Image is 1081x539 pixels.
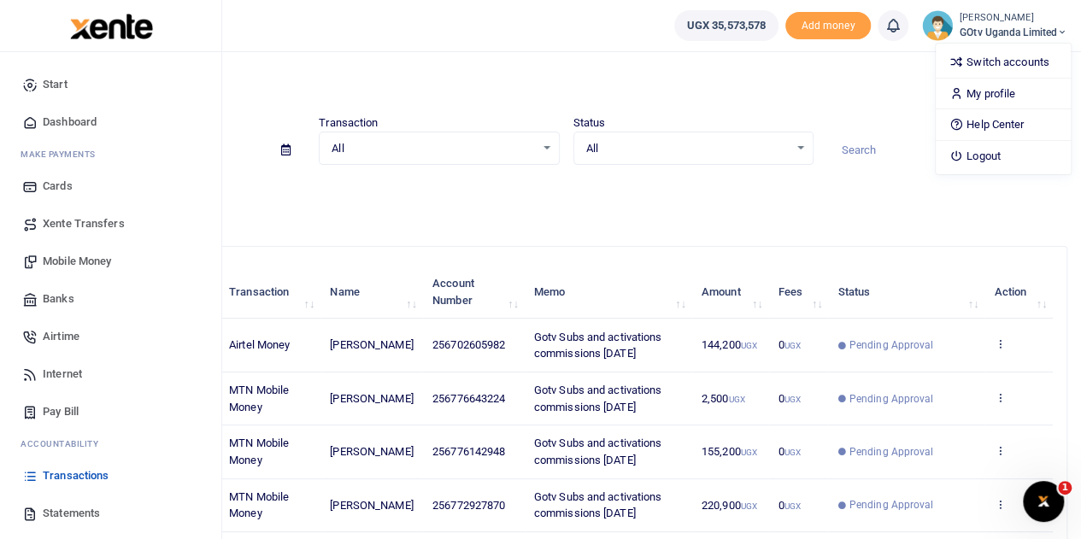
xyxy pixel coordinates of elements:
a: Pay Bill [14,393,208,431]
a: Dashboard [14,103,208,141]
span: All [586,140,789,157]
a: Airtime [14,318,208,355]
span: Mobile Money [43,253,111,270]
span: Transactions [43,467,109,484]
span: MTN Mobile Money [229,384,289,413]
span: 220,900 [702,499,757,512]
span: Gotv Subs and activations commissions [DATE] [534,436,662,466]
span: [PERSON_NAME] [330,499,413,512]
span: 256702605982 [432,338,505,351]
a: My profile [936,82,1071,106]
span: UGX 35,573,578 [687,17,766,34]
img: logo-large [70,14,153,39]
span: All [332,140,534,157]
a: Switch accounts [936,50,1071,74]
th: Amount: activate to sort column ascending [692,266,769,319]
small: UGX [728,395,744,404]
span: 0 [778,392,801,405]
span: Gotv Subs and activations commissions [DATE] [534,331,662,360]
a: Mobile Money [14,243,208,280]
span: GOtv Uganda Limited [960,25,1067,40]
a: Add money [785,18,871,31]
th: Memo: activate to sort column ascending [525,266,692,319]
img: profile-user [922,10,953,41]
a: Internet [14,355,208,393]
small: [PERSON_NAME] [960,11,1067,26]
a: Cards [14,167,208,205]
span: Pending Approval [849,444,934,460]
a: profile-user [PERSON_NAME] GOtv Uganda Limited [922,10,1067,41]
span: 144,200 [702,338,757,351]
a: Transactions [14,457,208,495]
th: Name: activate to sort column ascending [320,266,423,319]
a: logo-small logo-large logo-large [68,19,153,32]
a: Xente Transfers [14,205,208,243]
a: Statements [14,495,208,532]
label: Status [573,114,606,132]
span: Pending Approval [849,337,934,353]
span: Airtime [43,328,79,345]
small: UGX [741,501,757,511]
th: Transaction: activate to sort column ascending [220,266,320,319]
span: Xente Transfers [43,215,125,232]
span: 155,200 [702,445,757,458]
span: Statements [43,505,100,522]
iframe: Intercom live chat [1023,481,1064,522]
a: Logout [936,144,1071,168]
a: Start [14,66,208,103]
span: 2,500 [702,392,745,405]
span: ake Payments [29,148,96,161]
a: Banks [14,280,208,318]
span: Pending Approval [849,391,934,407]
input: Search [827,136,1067,165]
small: UGX [741,341,757,350]
label: Transaction [319,114,378,132]
p: Download [65,185,1067,203]
small: UGX [784,341,801,350]
span: Internet [43,366,82,383]
th: Account Number: activate to sort column ascending [423,266,525,319]
small: UGX [784,395,801,404]
li: M [14,141,208,167]
span: 0 [778,499,801,512]
span: 0 [778,338,801,351]
span: Cards [43,178,73,195]
span: Airtel Money [229,338,290,351]
th: Fees: activate to sort column ascending [768,266,828,319]
a: Help Center [936,113,1071,137]
li: Wallet ballance [667,10,785,41]
span: 256772927870 [432,499,505,512]
span: MTN Mobile Money [229,490,289,520]
h4: Transactions [65,73,1067,92]
small: UGX [784,501,801,511]
span: 256776142948 [432,445,505,458]
span: Banks [43,290,74,308]
span: MTN Mobile Money [229,436,289,466]
span: Gotv Subs and activations commissions [DATE] [534,490,662,520]
small: UGX [741,448,757,457]
span: Pay Bill [43,403,79,420]
th: Action: activate to sort column ascending [984,266,1053,319]
span: [PERSON_NAME] [330,392,413,405]
span: [PERSON_NAME] [330,445,413,458]
span: 1 [1058,481,1072,495]
span: Pending Approval [849,497,934,513]
span: countability [33,437,98,450]
small: UGX [784,448,801,457]
a: UGX 35,573,578 [674,10,778,41]
span: Start [43,76,68,93]
span: Dashboard [43,114,97,131]
span: 256776643224 [432,392,505,405]
span: [PERSON_NAME] [330,338,413,351]
span: Gotv Subs and activations commissions [DATE] [534,384,662,413]
th: Status: activate to sort column ascending [828,266,984,319]
span: 0 [778,445,801,458]
li: Toup your wallet [785,12,871,40]
li: Ac [14,431,208,457]
span: Add money [785,12,871,40]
